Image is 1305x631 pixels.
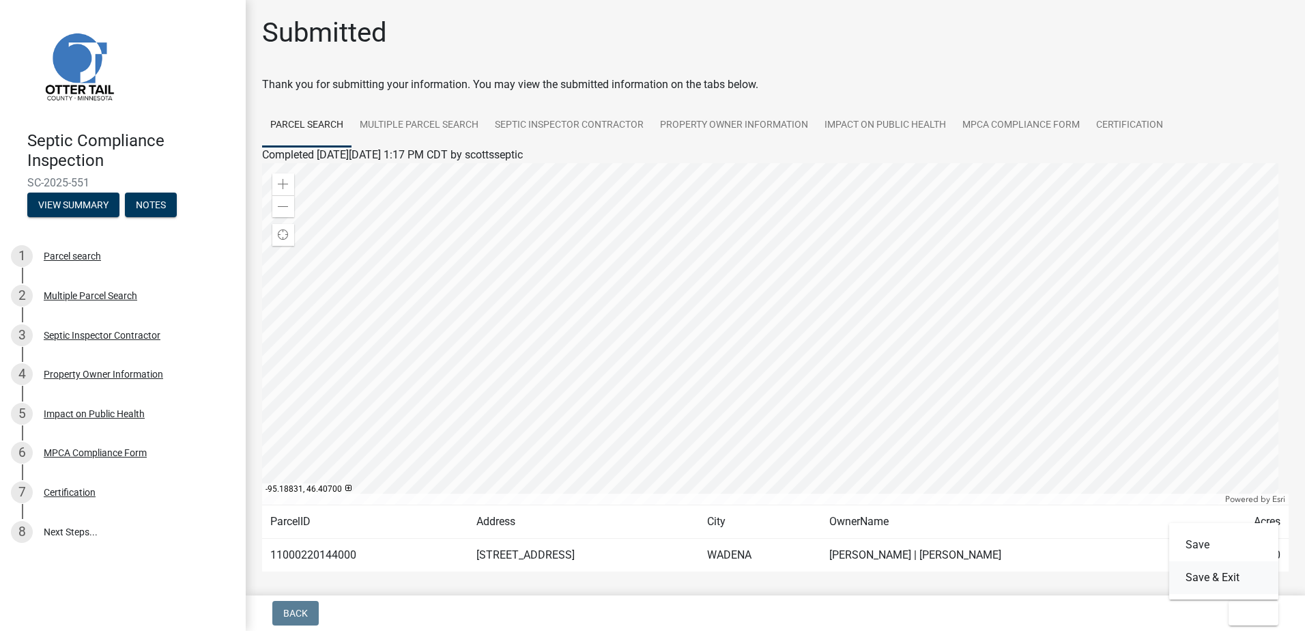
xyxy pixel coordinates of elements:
wm-modal-confirm: Notes [125,200,177,211]
wm-modal-confirm: Summary [27,200,119,211]
button: Save & Exit [1169,561,1278,594]
td: OwnerName [821,505,1201,539]
div: Thank you for submitting your information. You may view the submitted information on the tabs below. [262,76,1289,93]
td: [STREET_ADDRESS] [468,539,699,572]
div: Multiple Parcel Search [44,291,137,300]
span: Exit [1239,608,1259,619]
div: Septic Inspector Contractor [44,331,160,340]
div: Exit [1169,523,1278,600]
td: Acres [1201,505,1289,539]
span: SC-2025-551 [27,176,218,189]
div: 7 [11,481,33,503]
td: City [699,505,821,539]
button: Notes [125,193,177,217]
div: 1 [11,245,33,267]
span: Completed [DATE][DATE] 1:17 PM CDT by scottsseptic [262,148,523,161]
a: Property Owner Information [652,104,816,148]
div: 6 [11,442,33,464]
a: Multiple Parcel Search [352,104,487,148]
div: 2 [11,285,33,307]
div: 3 [11,324,33,346]
td: WADENA [699,539,821,572]
button: Back [272,601,319,626]
div: 8 [11,521,33,543]
div: Powered by [1222,494,1289,505]
span: Back [283,608,308,619]
h4: Septic Compliance Inspection [27,131,235,171]
a: Septic Inspector Contractor [487,104,652,148]
td: 11000220144000 [262,539,468,572]
a: Certification [1088,104,1171,148]
div: Parcel search [44,251,101,261]
h1: Submitted [262,16,387,49]
div: Impact on Public Health [44,409,145,419]
button: View Summary [27,193,119,217]
button: Save [1169,529,1278,561]
td: [PERSON_NAME] | [PERSON_NAME] [821,539,1201,572]
a: Parcel search [262,104,352,148]
div: Zoom in [272,173,294,195]
div: Certification [44,488,96,497]
div: Find my location [272,224,294,246]
div: 4 [11,363,33,385]
div: Property Owner Information [44,369,163,379]
div: 5 [11,403,33,425]
td: ParcelID [262,505,468,539]
a: Esri [1272,494,1285,504]
a: MPCA Compliance Form [954,104,1088,148]
td: Address [468,505,699,539]
img: Otter Tail County, Minnesota [27,14,130,117]
button: Exit [1229,601,1278,626]
div: MPCA Compliance Form [44,448,147,458]
a: Impact on Public Health [816,104,954,148]
div: Zoom out [272,195,294,217]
